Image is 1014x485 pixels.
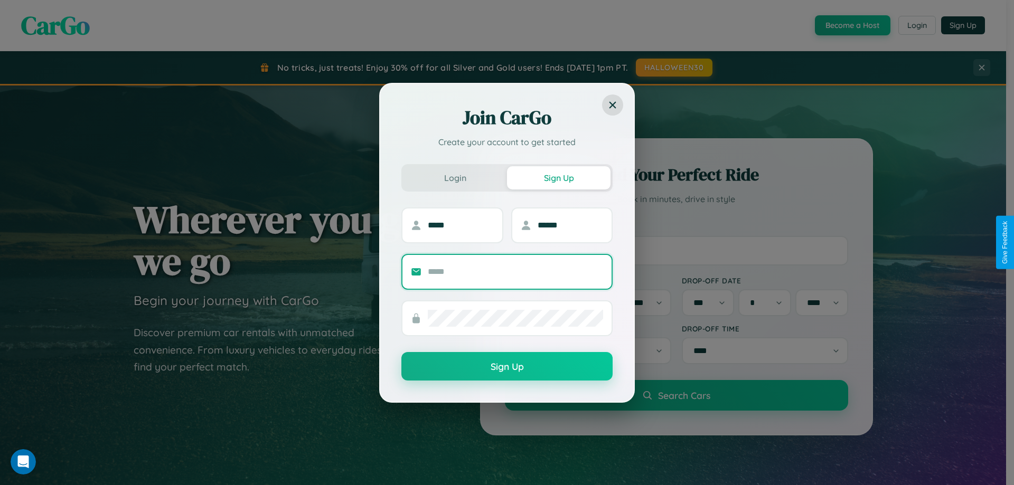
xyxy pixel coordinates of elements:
p: Create your account to get started [401,136,613,148]
button: Sign Up [401,352,613,381]
button: Login [403,166,507,189]
h2: Join CarGo [401,105,613,130]
div: Give Feedback [1001,221,1009,264]
iframe: Intercom live chat [11,449,36,474]
button: Sign Up [507,166,611,189]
